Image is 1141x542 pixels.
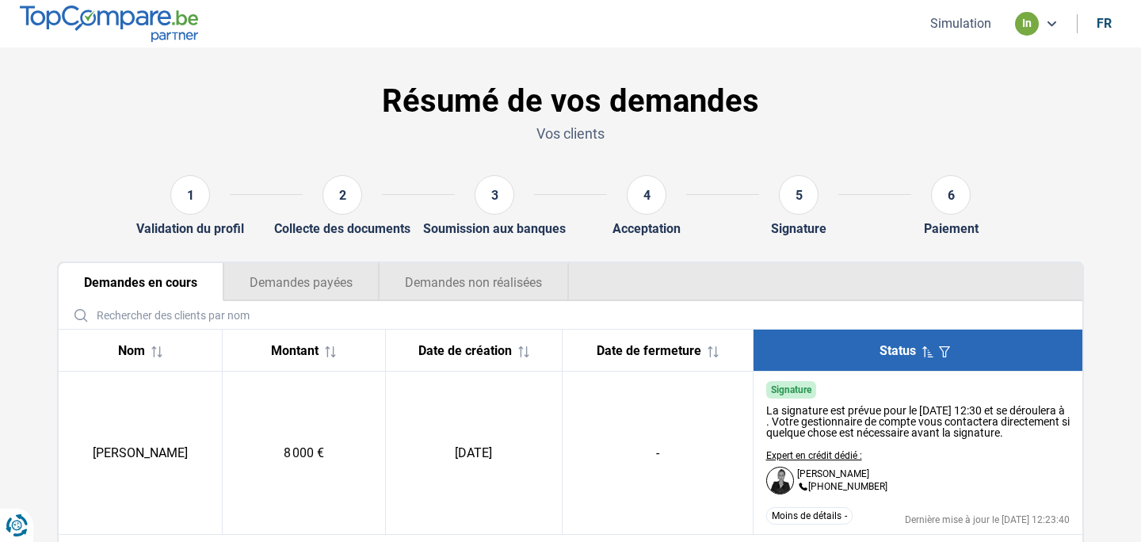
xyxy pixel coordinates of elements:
div: La signature est prévue pour le [DATE] 12:30 et se déroulera à . Votre gestionnaire de compte vou... [766,405,1070,438]
img: Dafina Haziri [766,467,794,494]
span: Date de création [418,343,512,358]
span: Signature [771,384,811,395]
div: 2 [322,175,362,215]
p: [PHONE_NUMBER] [797,482,887,493]
div: Paiement [924,221,979,236]
p: Expert en crédit dédié : [766,451,887,460]
div: Acceptation [612,221,681,236]
button: Simulation [925,15,996,32]
div: 5 [779,175,819,215]
td: [DATE] [385,372,562,535]
h1: Résumé de vos demandes [57,82,1084,120]
span: Status [880,343,916,358]
button: Demandes en cours [59,263,223,301]
td: 8 000 € [222,372,385,535]
td: - [562,372,753,535]
input: Rechercher des clients par nom [65,301,1076,329]
div: 3 [475,175,514,215]
button: Demandes non réalisées [379,263,569,301]
div: Dernière mise à jour le [DATE] 12:23:40 [905,515,1070,525]
div: Soumission aux banques [423,221,566,236]
span: Montant [271,343,319,358]
div: Signature [771,221,826,236]
div: Collecte des documents [274,221,410,236]
div: in [1015,12,1039,36]
img: +3228860076 [797,482,808,493]
img: TopCompare.be [20,6,198,41]
div: fr [1097,16,1112,31]
span: Nom [118,343,145,358]
button: Moins de détails [766,507,853,525]
div: 4 [627,175,666,215]
p: [PERSON_NAME] [797,469,869,479]
td: [PERSON_NAME] [59,372,222,535]
p: Vos clients [57,124,1084,143]
div: 6 [931,175,971,215]
div: 1 [170,175,210,215]
button: Demandes payées [223,263,379,301]
span: Date de fermeture [597,343,701,358]
div: Validation du profil [136,221,244,236]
